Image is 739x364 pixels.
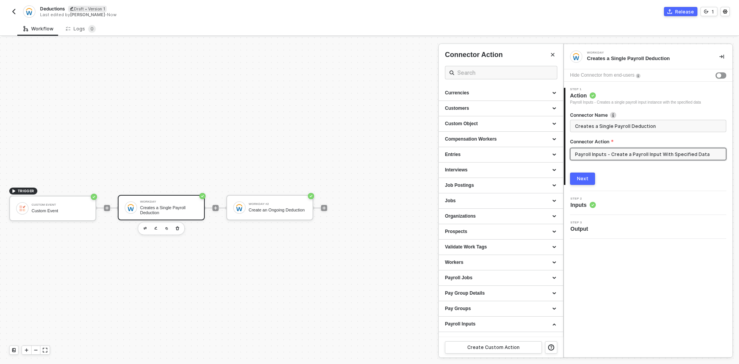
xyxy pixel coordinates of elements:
[675,8,694,15] div: Release
[636,74,640,78] img: icon-info
[587,51,702,54] div: Workday
[587,55,707,62] div: Creates a Single Payroll Deduction
[445,151,557,158] div: Entries
[88,25,96,33] sup: 0
[445,305,557,312] div: Pay Groups
[667,9,672,14] span: icon-commerce
[664,7,697,16] button: Release
[719,54,724,59] span: icon-collapse-right
[445,275,557,281] div: Payroll Jobs
[450,70,454,76] span: icon-search
[445,259,557,266] div: Workers
[570,201,596,209] span: Inputs
[457,68,545,77] input: Search
[24,348,29,352] span: icon-play
[704,9,709,14] span: icon-versioning
[445,228,557,235] div: Prospects
[9,7,18,16] button: back
[445,244,557,250] div: Validate Work Tags
[70,12,105,17] span: [PERSON_NAME]
[570,99,701,106] div: Payroll Inputs - Creates a single payroll input instance with the specified data
[445,90,557,96] div: Currencies
[577,176,589,182] div: Next
[70,7,74,11] span: icon-edit
[445,213,557,220] div: Organizations
[570,72,634,79] div: Hide Connector from end-users
[445,121,557,127] div: Custom Object
[445,182,557,189] div: Job Postings
[564,88,732,185] div: Step 1Action Payroll Inputs - Creates a single payroll input instance with the specified dataConn...
[610,112,616,118] img: icon-info
[573,53,580,60] img: integration-icon
[445,341,542,354] button: Create Custom Action
[570,88,701,91] span: Step 1
[445,290,557,297] div: Pay Group Details
[467,344,520,351] div: Create Custom Action
[712,8,714,15] div: 1
[445,198,557,204] div: Jobs
[575,122,720,130] input: Enter description
[445,321,557,327] div: Payroll Inputs
[40,5,65,12] span: Deductions
[445,136,557,143] div: Compensation Workers
[68,6,107,12] div: Draft • Version 1
[66,25,96,33] div: Logs
[23,26,54,32] div: Workflow
[445,105,557,112] div: Customers
[570,112,726,118] label: Connector Name
[723,9,727,14] span: icon-settings
[11,8,17,15] img: back
[570,148,726,160] input: Connector Action
[570,138,726,145] label: Connector Action
[548,50,557,59] button: Close
[570,92,701,99] span: Action
[43,348,47,352] span: icon-expand
[701,7,717,16] button: 1
[570,225,591,233] span: Output
[570,221,591,224] span: Step 3
[570,173,595,185] button: Next
[26,8,32,15] img: integration-icon
[445,335,557,342] div: Get All Payroll Inputs
[40,12,369,18] div: Last edited by - Now
[570,197,596,200] span: Step 2
[445,50,557,60] div: Connector Action
[33,348,38,352] span: icon-minus
[564,197,732,209] div: Step 2Inputs
[445,167,557,173] div: Interviews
